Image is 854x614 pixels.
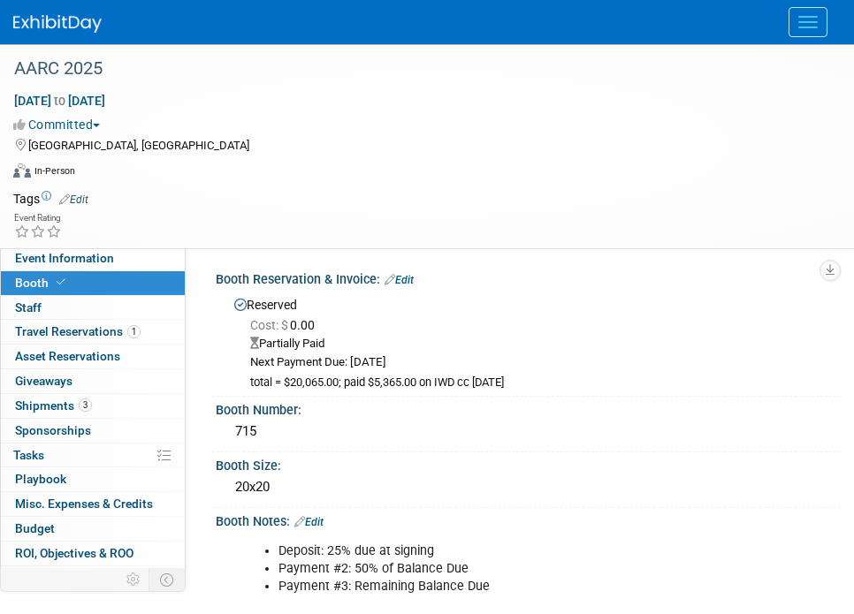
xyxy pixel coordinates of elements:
a: Budget [1,517,185,541]
span: [DATE] [DATE] [13,93,106,109]
a: Edit [294,516,324,528]
td: Personalize Event Tab Strip [118,568,149,591]
div: Event Format [13,161,832,187]
a: Playbook [1,467,185,491]
a: Asset Reservations [1,345,185,368]
div: Booth Reservation & Invoice: [216,266,841,289]
div: Event Rating [14,214,62,223]
span: Tasks [13,448,44,462]
a: Misc. Expenses & Credits [1,492,185,516]
button: Menu [789,7,827,37]
div: total = $20,065.00; paid $5,365.00 on IWD cc [DATE] [250,375,827,390]
li: Payment #2: 50% of Balance Due [278,560,797,578]
a: Edit [59,193,88,206]
span: 1 [127,325,141,338]
div: 715 [229,418,827,445]
span: 3 [79,398,92,412]
img: Format-Inperson.png [13,163,31,178]
div: AARC 2025 [8,53,819,85]
div: 20x20 [229,474,827,501]
a: Booth [1,271,185,295]
span: Budget [15,521,55,535]
a: Tasks [1,443,185,467]
a: Staff [1,296,185,320]
a: Travel Reservations1 [1,320,185,344]
span: Misc. Expenses & Credits [15,497,153,511]
span: Asset Reservations [15,349,120,363]
span: Giveaways [15,374,72,388]
div: Booth Notes: [216,508,841,531]
i: Booth reservation complete [57,277,65,287]
td: Tags [13,190,88,208]
div: In-Person [34,164,75,178]
li: Deposit: 25% due at signing [278,542,797,560]
a: Giveaways [1,369,185,393]
img: ExhibitDay [13,15,102,33]
div: Booth Size: [216,452,841,474]
span: Sponsorships [15,423,91,437]
span: ROI, Objectives & ROO [15,546,133,560]
a: Edit [385,274,414,286]
a: ROI, Objectives & ROO [1,542,185,565]
span: Booth [15,276,69,290]
a: Shipments3 [1,394,185,418]
span: Travel Reservations [15,324,141,338]
span: Cost: $ [250,318,290,332]
span: Shipments [15,398,92,413]
div: Booth Number: [216,397,841,419]
span: Playbook [15,472,66,486]
div: Partially Paid [250,336,827,352]
li: Payment #3: Remaining Balance Due [278,578,797,595]
div: Reserved [229,292,827,390]
button: Committed [13,116,107,133]
span: to [51,94,68,108]
span: Event Information [15,251,114,265]
a: Event Information [1,246,185,270]
span: Staff [15,300,42,315]
span: 0.00 [250,318,322,332]
td: Toggle Event Tabs [149,568,186,591]
div: Next Payment Due: [DATE] [250,354,827,371]
a: Sponsorships [1,419,185,443]
span: [GEOGRAPHIC_DATA], [GEOGRAPHIC_DATA] [28,139,249,152]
